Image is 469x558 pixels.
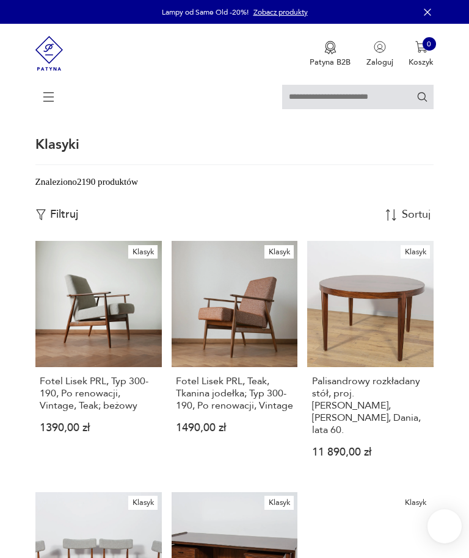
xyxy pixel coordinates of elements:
button: Patyna B2B [310,41,351,68]
img: Sort Icon [385,209,397,221]
p: Patyna B2B [310,57,351,68]
p: 11 890,00 zł [312,448,430,457]
img: Ikona koszyka [415,41,427,53]
h3: Fotel Lisek PRL, Teak, Tkanina jodełka; Typ 300-190, Po renowacji, Vintage [176,375,294,412]
img: Ikonka filtrowania [35,209,46,220]
h3: Palisandrowy rozkładany stół, proj. [PERSON_NAME], [PERSON_NAME], Dania, lata 60. [312,375,430,436]
p: Zaloguj [366,57,393,68]
div: Znaleziono 2190 produktów [35,175,138,188]
a: KlasykFotel Lisek PRL, Teak, Tkanina jodełka; Typ 300-190, Po renowacji, VintageFotel Lisek PRL, ... [172,241,298,476]
img: Patyna - sklep z meblami i dekoracjami vintage [35,24,64,83]
iframe: Smartsupp widget button [427,509,462,543]
a: Ikona medaluPatyna B2B [310,41,351,68]
div: 0 [423,37,436,51]
h3: Fotel Lisek PRL, Typ 300-190, Po renowacji, Vintage, Teak; beżowy [40,375,158,412]
p: 1490,00 zł [176,424,294,433]
div: Sortuj według daty dodania [402,209,432,220]
p: Filtruj [50,208,78,221]
p: Lampy od Same Old -20%! [162,7,249,17]
a: Zobacz produkty [253,7,308,17]
button: Szukaj [416,91,428,102]
a: KlasykPalisandrowy rozkładany stół, proj. Severin Hansen, Haslev Møbelsnedkeri, Dania, lata 60.Pa... [307,241,434,476]
img: Ikona medalu [324,41,336,54]
img: Ikonka użytkownika [374,41,386,53]
a: KlasykFotel Lisek PRL, Typ 300-190, Po renowacji, Vintage, Teak; beżowyFotel Lisek PRL, Typ 300-1... [35,241,162,476]
h1: Klasyki [35,135,79,154]
button: Zaloguj [366,41,393,68]
p: 1390,00 zł [40,424,158,433]
button: Filtruj [35,208,78,221]
p: Koszyk [409,57,434,68]
button: 0Koszyk [409,41,434,68]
